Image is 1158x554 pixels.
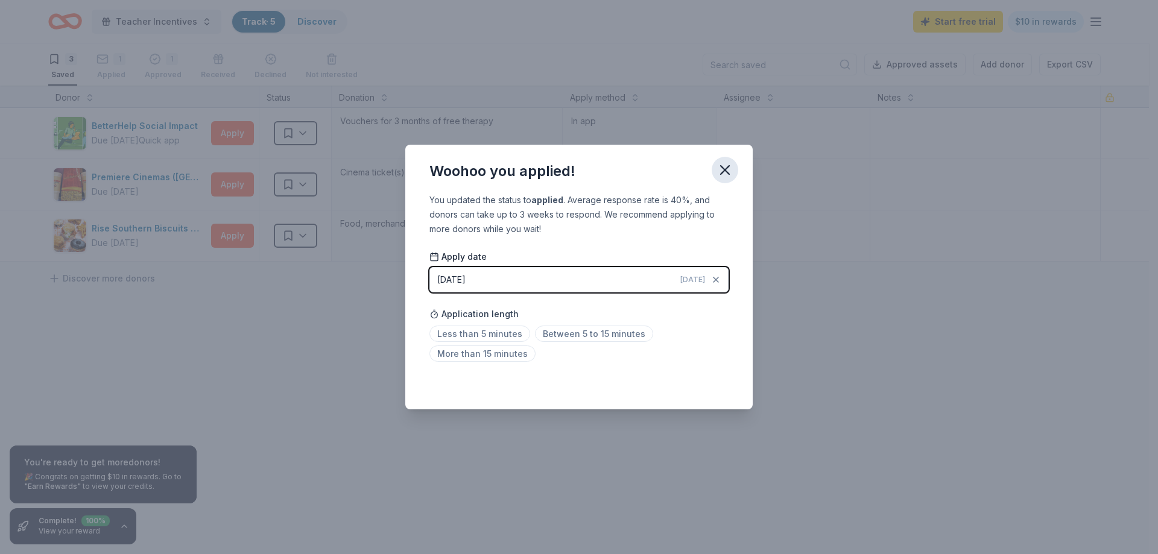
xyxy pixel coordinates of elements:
span: Apply date [429,251,487,263]
span: Less than 5 minutes [429,326,530,342]
div: [DATE] [437,272,466,287]
div: You updated the status to . Average response rate is 40%, and donors can take up to 3 weeks to re... [429,193,729,236]
span: [DATE] [680,275,705,285]
span: Application length [429,307,519,321]
b: applied [531,195,563,205]
span: More than 15 minutes [429,345,536,362]
div: Woohoo you applied! [429,162,575,181]
button: [DATE][DATE] [429,267,729,292]
span: Between 5 to 15 minutes [535,326,653,342]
